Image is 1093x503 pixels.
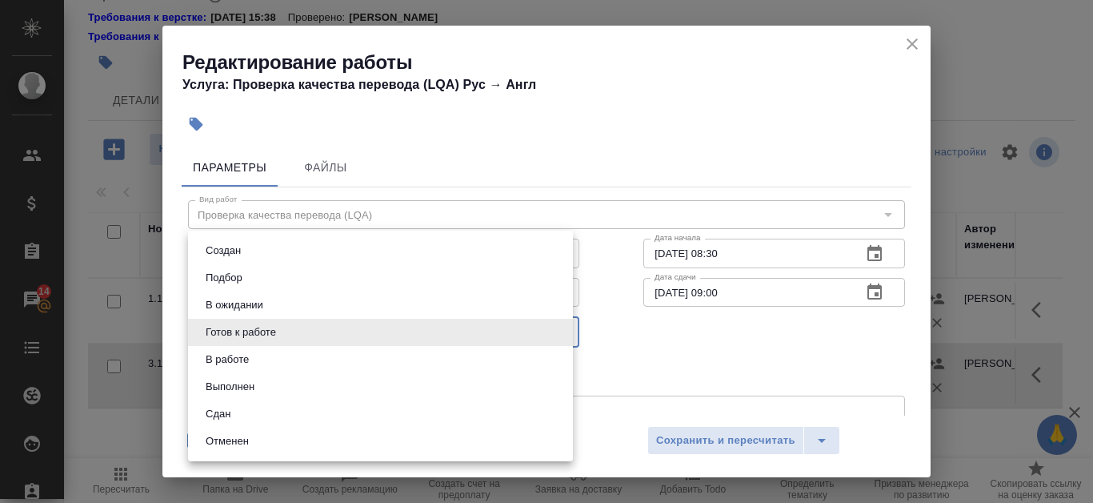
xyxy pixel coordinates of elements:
button: В работе [201,351,254,368]
button: Готов к работе [201,324,281,341]
button: Создан [201,242,246,260]
button: Выполнен [201,378,259,396]
button: Отменен [201,433,254,450]
button: Подбор [201,269,247,287]
button: Сдан [201,405,235,423]
button: В ожидании [201,296,268,314]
